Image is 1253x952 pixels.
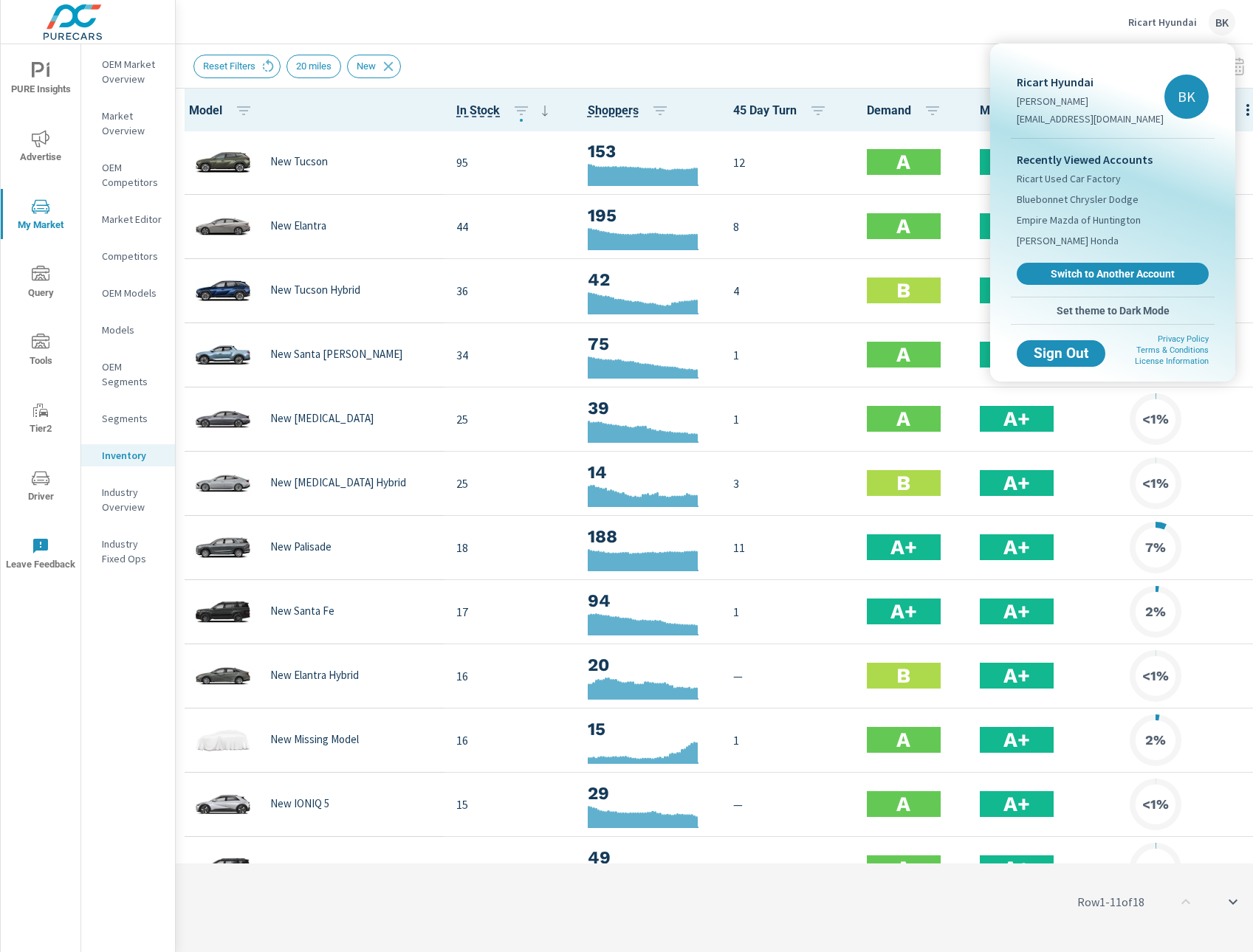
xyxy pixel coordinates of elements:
[1017,192,1139,207] span: Bluebonnet Chrysler Dodge
[1017,171,1121,186] span: Ricart Used Car Factory
[1025,267,1201,280] span: Switch to Another Account
[1017,263,1209,285] a: Switch to Another Account
[1017,151,1209,168] p: Recently Viewed Accounts
[1017,94,1164,108] p: [PERSON_NAME]
[1011,297,1215,324] button: Set theme to Dark Mode
[1136,345,1209,355] a: Terms & Conditions
[1029,347,1094,360] span: Sign Out
[1017,213,1141,227] span: Empire Mazda of Huntington
[1164,75,1209,119] div: BK
[1017,304,1209,317] span: Set theme to Dark Mode
[1017,111,1164,126] p: [EMAIL_ADDRESS][DOMAIN_NAME]
[1017,73,1164,91] p: Ricart Hyundai
[1135,356,1209,366] a: License Information
[1017,233,1119,248] span: [PERSON_NAME] Honda
[1158,334,1209,344] a: Privacy Policy
[1017,340,1105,367] button: Sign Out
